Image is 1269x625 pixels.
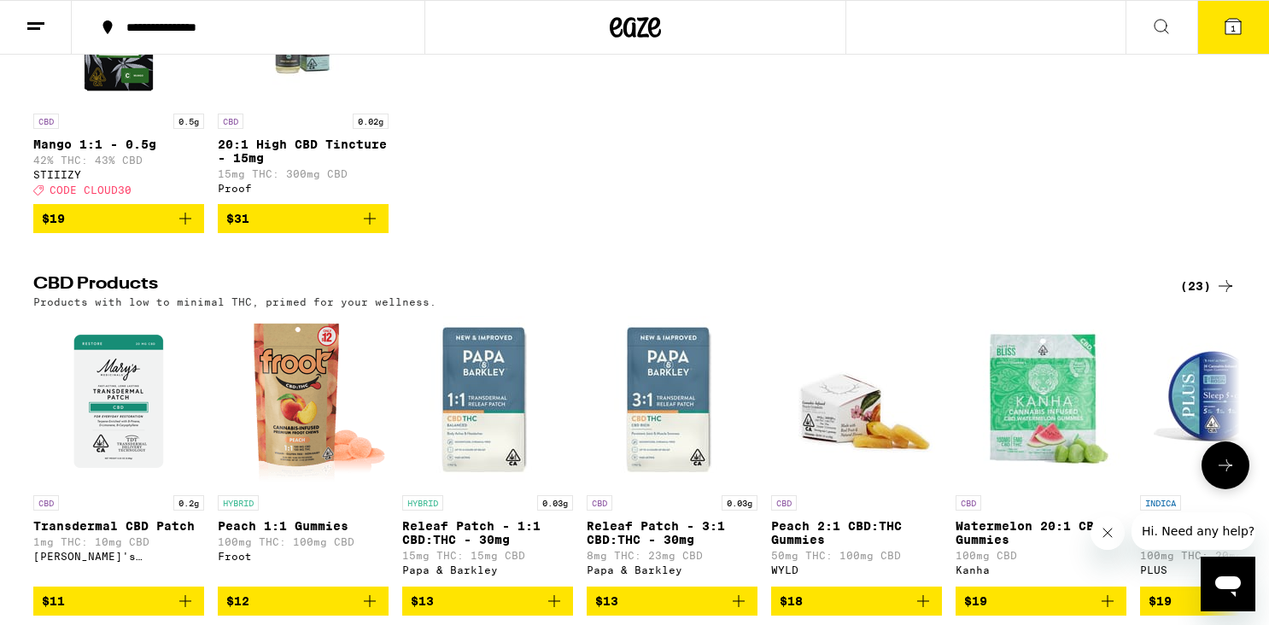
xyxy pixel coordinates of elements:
[780,594,803,608] span: $18
[33,169,204,180] div: STIIIZY
[33,276,1152,296] h2: CBD Products
[587,519,757,546] p: Releaf Patch - 3:1 CBD:THC - 30mg
[587,587,757,616] button: Add to bag
[587,550,757,561] p: 8mg THC: 23mg CBD
[411,594,434,608] span: $13
[33,316,204,487] img: Mary's Medicinals - Transdermal CBD Patch
[771,564,942,575] div: WYLD
[33,587,204,616] button: Add to bag
[173,114,204,129] p: 0.5g
[771,495,797,511] p: CBD
[1140,495,1181,511] p: INDICA
[33,137,204,151] p: Mango 1:1 - 0.5g
[33,204,204,233] button: Add to bag
[218,587,389,616] button: Add to bag
[956,316,1126,487] img: Kanha - Watermelon 20:1 CBD Gummies
[33,551,204,562] div: [PERSON_NAME]'s Medicinals
[402,587,573,616] button: Add to bag
[226,212,249,225] span: $31
[218,204,389,233] button: Add to bag
[587,316,757,487] img: Papa & Barkley - Releaf Patch - 3:1 CBD:THC - 30mg
[218,495,259,511] p: HYBRID
[956,316,1126,586] a: Open page for Watermelon 20:1 CBD Gummies from Kanha
[218,536,389,547] p: 100mg THC: 100mg CBD
[1231,23,1236,33] span: 1
[353,114,389,129] p: 0.02g
[218,168,389,179] p: 15mg THC: 300mg CBD
[33,155,204,166] p: 42% THC: 43% CBD
[402,316,573,586] a: Open page for Releaf Patch - 1:1 CBD:THC - 30mg from Papa & Barkley
[964,594,987,608] span: $19
[218,316,389,586] a: Open page for Peach 1:1 Gummies from Froot
[1180,276,1236,296] a: (23)
[33,519,204,533] p: Transdermal CBD Patch
[722,495,757,511] p: 0.03g
[956,495,981,511] p: CBD
[1201,557,1255,611] iframe: Button to launch messaging window
[956,564,1126,575] div: Kanha
[33,296,436,307] p: Products with low to minimal THC, primed for your wellness.
[218,114,243,129] p: CBD
[956,587,1126,616] button: Add to bag
[402,495,443,511] p: HYBRID
[1132,512,1255,550] iframe: Message from company
[771,587,942,616] button: Add to bag
[218,183,389,194] div: Proof
[956,519,1126,546] p: Watermelon 20:1 CBD Gummies
[537,495,573,511] p: 0.03g
[218,137,389,165] p: 20:1 High CBD Tincture - 15mg
[42,594,65,608] span: $11
[956,550,1126,561] p: 100mg CBD
[218,316,389,487] img: Froot - Peach 1:1 Gummies
[1149,594,1172,608] span: $19
[218,551,389,562] div: Froot
[173,495,204,511] p: 0.2g
[402,564,573,575] div: Papa & Barkley
[771,519,942,546] p: Peach 2:1 CBD:THC Gummies
[33,495,59,511] p: CBD
[218,519,389,533] p: Peach 1:1 Gummies
[42,212,65,225] span: $19
[587,564,757,575] div: Papa & Barkley
[226,594,249,608] span: $12
[1091,516,1125,550] iframe: Close message
[1197,1,1269,54] button: 1
[587,316,757,586] a: Open page for Releaf Patch - 3:1 CBD:THC - 30mg from Papa & Barkley
[402,519,573,546] p: Releaf Patch - 1:1 CBD:THC - 30mg
[33,114,59,129] p: CBD
[771,316,942,487] img: WYLD - Peach 2:1 CBD:THC Gummies
[33,536,204,547] p: 1mg THC: 10mg CBD
[33,316,204,586] a: Open page for Transdermal CBD Patch from Mary's Medicinals
[587,495,612,511] p: CBD
[50,184,132,196] span: CODE CLOUD30
[771,550,942,561] p: 50mg THC: 100mg CBD
[595,594,618,608] span: $13
[771,316,942,586] a: Open page for Peach 2:1 CBD:THC Gummies from WYLD
[402,316,573,487] img: Papa & Barkley - Releaf Patch - 1:1 CBD:THC - 30mg
[402,550,573,561] p: 15mg THC: 15mg CBD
